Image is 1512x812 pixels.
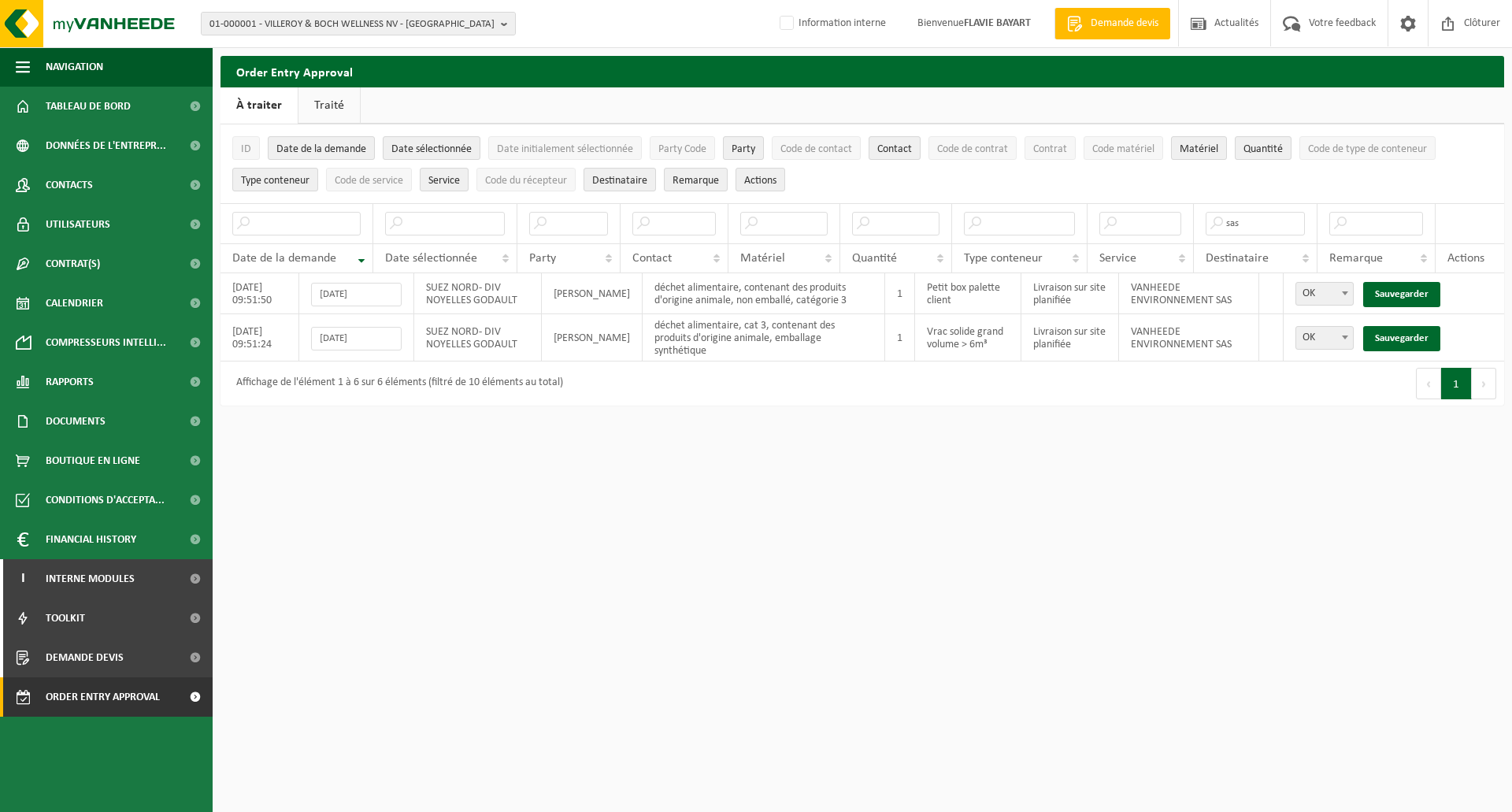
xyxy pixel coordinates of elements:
span: Contact [877,143,912,155]
span: Date initialement sélectionnée [497,143,633,155]
button: IDID: Activate to sort [232,136,260,160]
button: PartyParty: Activate to sort [723,136,764,160]
button: RemarqueRemarque: Activate to sort [664,168,728,191]
span: Contrat(s) [46,244,100,284]
span: ID [241,143,251,155]
span: Financial History [46,520,136,559]
span: Quantité [1243,143,1283,155]
span: Toolkit [46,599,85,638]
span: Code du récepteur [485,175,567,187]
td: SUEZ NORD- DIV NOYELLES GODAULT [414,314,542,362]
a: À traiter [220,87,298,124]
span: Remarque [1329,252,1383,265]
span: Documents [46,402,106,441]
td: déchet alimentaire, contenant des produits d'origine animale, non emballé, catégorie 3 [643,273,885,314]
a: Demande devis [1054,8,1170,39]
span: Boutique en ligne [46,441,140,480]
span: Compresseurs intelli... [46,323,166,362]
td: VANHEEDE ENVIRONNEMENT SAS [1119,314,1259,362]
a: Traité [298,87,360,124]
h2: Order Entry Approval [220,56,1504,87]
span: Demande devis [46,638,124,677]
span: Quantité [852,252,897,265]
span: Code de contrat [937,143,1008,155]
span: 01-000001 - VILLEROY & BOCH WELLNESS NV - [GEOGRAPHIC_DATA] [209,13,495,36]
span: OK [1296,327,1353,349]
button: Code de contratCode de contrat: Activate to sort [928,136,1017,160]
button: Type conteneurType conteneur: Activate to sort [232,168,318,191]
td: SUEZ NORD- DIV NOYELLES GODAULT [414,273,542,314]
td: VANHEEDE ENVIRONNEMENT SAS [1119,273,1259,314]
label: Information interne [776,12,886,35]
span: Conditions d'accepta... [46,480,165,520]
td: Petit box palette client [915,273,1022,314]
span: Code de type de conteneur [1308,143,1427,155]
td: [DATE] 09:51:24 [220,314,299,362]
span: Party [732,143,755,155]
td: [PERSON_NAME] [542,273,643,314]
span: Type conteneur [241,175,309,187]
div: Affichage de l'élément 1 à 6 sur 6 éléments (filtré de 10 éléments au total) [228,369,563,398]
span: Party Code [658,143,706,155]
span: Service [428,175,460,187]
button: 1 [1441,368,1472,399]
span: Navigation [46,47,103,87]
span: Date sélectionnée [385,252,477,265]
button: QuantitéQuantité: Activate to sort [1235,136,1291,160]
span: I [16,559,30,599]
button: Code de serviceCode de service: Activate to sort [326,168,412,191]
span: Order entry approval [46,677,160,717]
button: Next [1472,368,1496,399]
span: Contact [632,252,672,265]
td: [DATE] 09:51:50 [220,273,299,314]
a: Sauvegarder [1363,282,1440,307]
span: Destinataire [592,175,647,187]
span: Destinataire [1206,252,1269,265]
span: Matériel [1180,143,1218,155]
button: Code du récepteurCode du récepteur: Activate to sort [476,168,576,191]
span: OK [1295,282,1354,306]
button: DestinataireDestinataire : Activate to sort [584,168,656,191]
span: Contrat [1033,143,1067,155]
span: Code de service [335,175,403,187]
button: MatérielMatériel: Activate to sort [1171,136,1227,160]
button: ContratContrat: Activate to sort [1025,136,1076,160]
td: 1 [885,273,915,314]
span: Service [1099,252,1136,265]
button: Previous [1416,368,1441,399]
span: Calendrier [46,284,103,323]
button: 01-000001 - VILLEROY & BOCH WELLNESS NV - [GEOGRAPHIC_DATA] [201,12,516,35]
button: ContactContact: Activate to sort [869,136,921,160]
span: Remarque [673,175,719,187]
span: Type conteneur [964,252,1043,265]
button: Date initialement sélectionnéeDate initialement sélectionnée: Activate to sort [488,136,642,160]
td: [PERSON_NAME] [542,314,643,362]
span: Date sélectionnée [391,143,472,155]
span: OK [1295,326,1354,350]
span: Matériel [740,252,785,265]
button: Date de la demandeDate de la demande: Activate to remove sorting [268,136,375,160]
button: Code de contactCode de contact: Activate to sort [772,136,861,160]
td: Livraison sur site planifiée [1021,273,1119,314]
button: Actions [736,168,785,191]
td: déchet alimentaire, cat 3, contenant des produits d'origine animale, emballage synthétique [643,314,885,362]
span: Tableau de bord [46,87,131,126]
a: Sauvegarder [1363,326,1440,351]
span: Actions [1447,252,1484,265]
td: Vrac solide grand volume > 6m³ [915,314,1022,362]
td: 1 [885,314,915,362]
button: Date sélectionnéeDate sélectionnée: Activate to sort [383,136,480,160]
span: Interne modules [46,559,135,599]
button: Party CodeParty Code: Activate to sort [650,136,715,160]
button: ServiceService: Activate to sort [420,168,469,191]
td: Livraison sur site planifiée [1021,314,1119,362]
span: Contacts [46,165,93,205]
span: Code de contact [780,143,852,155]
button: Code de type de conteneurCode de type de conteneur: Activate to sort [1299,136,1436,160]
span: Données de l'entrepr... [46,126,166,165]
span: Code matériel [1092,143,1154,155]
span: Date de la demande [276,143,366,155]
span: Rapports [46,362,94,402]
strong: FLAVIE BAYART [964,17,1031,29]
span: Actions [744,175,776,187]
